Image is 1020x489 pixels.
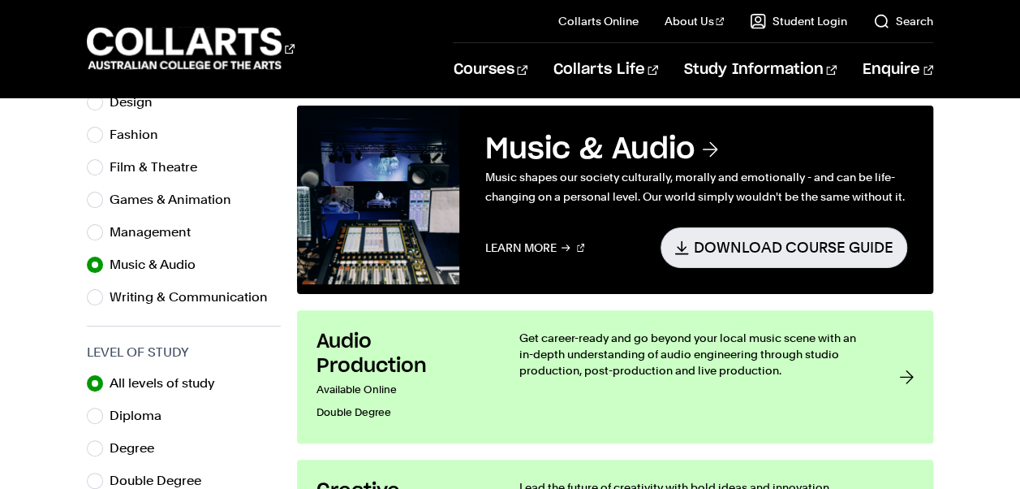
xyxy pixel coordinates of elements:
[297,310,933,444] a: Audio Production Available OnlineDouble Degree Get career-ready and go beyond your local music sc...
[453,43,527,97] a: Courses
[684,43,837,97] a: Study Information
[110,372,228,395] label: All levels of study
[750,13,847,29] a: Student Login
[110,91,166,114] label: Design
[110,221,204,244] label: Management
[863,43,933,97] a: Enquire
[519,330,867,379] p: Get career-ready and go beyond your local music scene with an in-depth understanding of audio eng...
[316,401,487,424] p: Double Degree
[661,227,907,267] a: Download Course Guide
[110,188,244,211] label: Games & Animation
[485,167,907,206] p: Music shapes our society culturally, morally and emotionally - and can be life-changing on a pers...
[485,132,907,167] h3: Music & Audio
[553,43,658,97] a: Collarts Life
[558,13,639,29] a: Collarts Online
[316,379,487,401] p: Available Online
[110,123,171,146] label: Fashion
[316,330,487,379] h3: Audio Production
[110,156,210,179] label: Film & Theatre
[87,343,281,362] h3: Level of Study
[87,25,295,71] div: Go to homepage
[873,13,933,29] a: Search
[297,106,459,284] img: Music & Audio
[110,253,209,276] label: Music & Audio
[485,227,585,267] a: Learn More
[110,405,174,427] label: Diploma
[110,437,167,460] label: Degree
[110,286,281,309] label: Writing & Communication
[665,13,725,29] a: About Us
